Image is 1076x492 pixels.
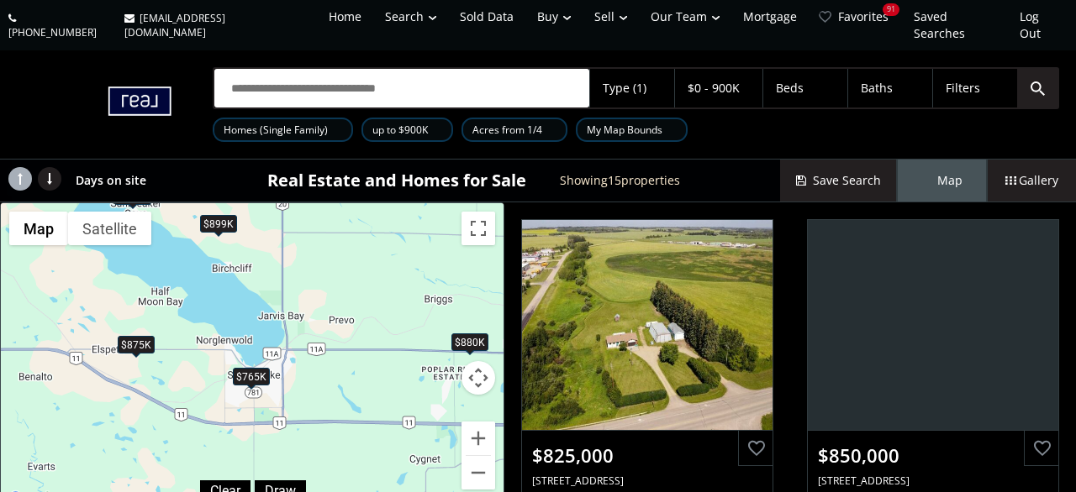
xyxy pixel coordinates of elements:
[462,118,567,142] div: Acres from 1/4
[504,418,541,436] div: $825K
[462,361,495,395] button: Map camera controls
[9,212,68,245] button: Show street map
[776,82,804,94] div: Beds
[946,82,980,94] div: Filters
[987,160,1076,202] div: Gallery
[883,3,899,16] div: 91
[462,456,495,489] button: Zoom out
[118,337,155,354] div: $875K
[8,25,97,39] span: [PHONE_NUMBER]
[68,212,151,245] button: Show satellite imagery
[462,421,495,455] button: Zoom in
[1005,172,1058,189] span: Gallery
[603,82,646,94] div: Type (1)
[576,118,688,142] div: My Map Bounds
[780,160,898,202] button: Save Search
[688,82,740,94] div: $0 - 900K
[861,82,893,94] div: Baths
[267,169,526,192] h1: Real Estate and Homes for Sale
[532,442,762,468] div: $825,000
[560,174,680,186] h2: Showing 15 properties
[922,172,963,189] span: Map
[200,215,237,233] div: $899K
[451,333,488,351] div: $880K
[361,118,453,142] div: up to $900K
[114,187,151,205] div: $465K
[213,118,353,142] div: Homes (Single Family)
[116,3,313,48] a: [EMAIL_ADDRESS][DOMAIN_NAME]
[818,442,1048,468] div: $850,000
[124,11,225,39] span: [EMAIL_ADDRESS][DOMAIN_NAME]
[67,160,159,202] div: Days on site
[818,474,1048,488] div: 37557 C&E Trail, Rural Red Deer County, AB T4E 1R8
[233,368,270,385] div: $765K
[17,71,179,138] img: Logo
[462,212,495,245] button: Toggle fullscreen view
[532,474,762,488] div: 38310 Highway 596, Rural Red Deer County, AB T4E 1T3
[898,160,987,202] div: Map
